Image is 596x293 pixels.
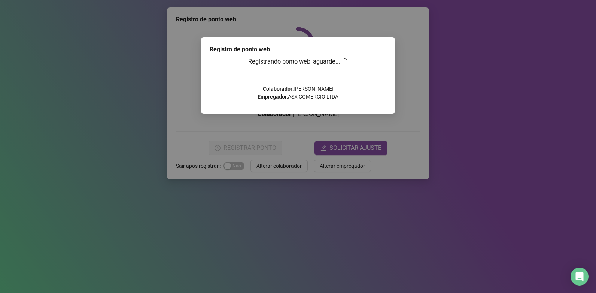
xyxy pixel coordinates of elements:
[210,57,386,67] h3: Registrando ponto web, aguarde...
[258,94,287,100] strong: Empregador
[263,86,292,92] strong: Colaborador
[210,85,386,101] p: : [PERSON_NAME] : ASX COMERCIO LTDA
[571,268,589,286] div: Open Intercom Messenger
[341,58,347,64] span: loading
[210,45,386,54] div: Registro de ponto web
